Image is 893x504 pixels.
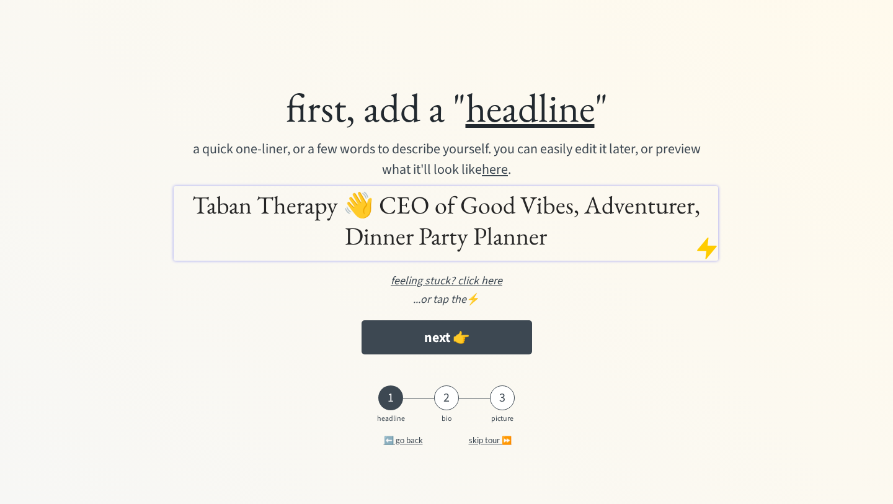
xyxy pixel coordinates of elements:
div: ⚡️ [112,291,781,308]
div: a quick one-liner, or a few words to describe yourself. you can easily edit it later, or preview ... [191,139,703,180]
em: ...or tap the [413,292,466,307]
button: next 👉 [362,320,532,354]
u: headline [466,81,595,133]
u: feeling stuck? click here [391,273,502,289]
u: here [482,160,508,179]
div: 3 [490,390,515,405]
div: 1 [378,390,403,405]
button: skip tour ⏩ [450,428,530,452]
h1: Taban Therapy 👋 CEO of Good Vibes, Adventurer, Dinner Party Planner [177,189,715,251]
div: picture [487,415,518,423]
div: headline [375,415,406,423]
div: 2 [434,390,459,405]
div: first, add a " " [112,83,781,133]
button: ⬅️ go back [363,428,443,452]
div: bio [431,415,462,423]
